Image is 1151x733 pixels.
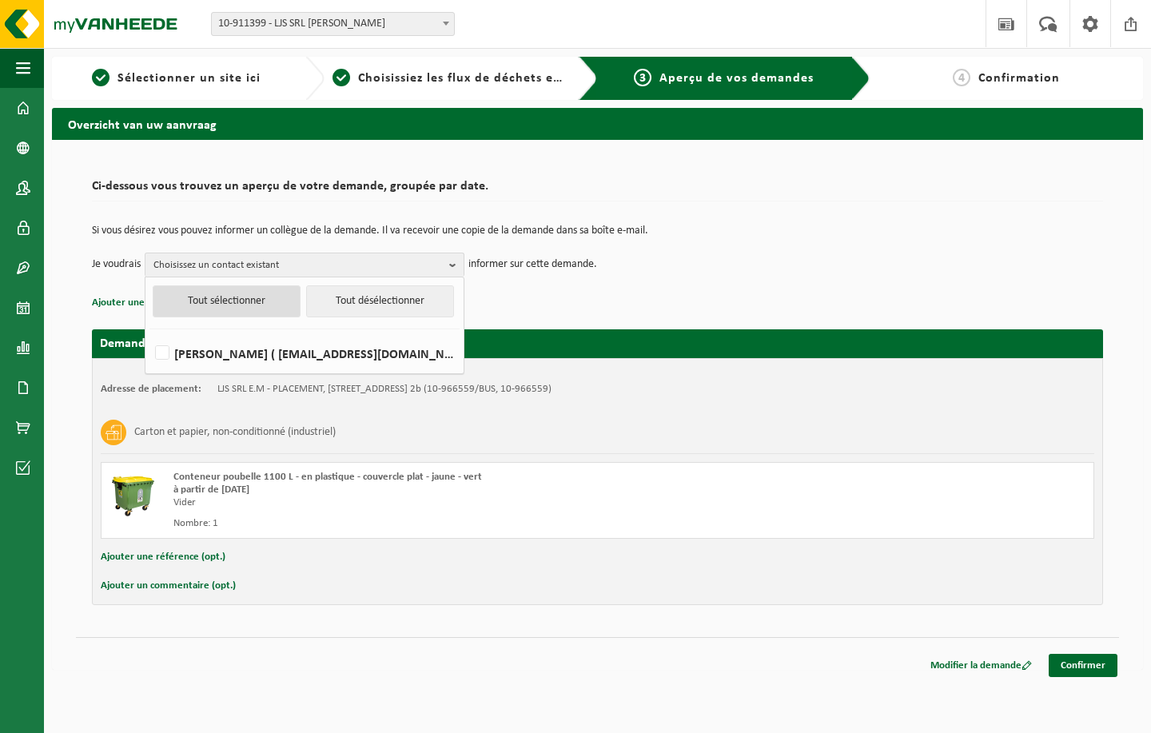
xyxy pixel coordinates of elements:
strong: Demande pour [DATE] [100,337,221,350]
span: Aperçu de vos demandes [659,72,814,85]
a: Modifier la demande [918,654,1044,677]
button: Tout désélectionner [306,285,454,317]
div: Vider [173,496,662,509]
strong: Adresse de placement: [101,384,201,394]
a: 2Choisissiez les flux de déchets et récipients [333,69,565,88]
h2: Ci-dessous vous trouvez un aperçu de votre demande, groupée par date. [92,180,1103,201]
span: 10-911399 - LJS SRL E.M - KAIN [212,13,454,35]
button: Tout sélectionner [153,285,301,317]
h3: Carton et papier, non-conditionné (industriel) [134,420,336,445]
a: 1Sélectionner un site ici [60,69,293,88]
img: WB-1100-HPE-GN-50.png [110,471,157,519]
span: 10-911399 - LJS SRL E.M - KAIN [211,12,455,36]
button: Ajouter une référence (opt.) [92,293,217,313]
td: LJS SRL E.M - PLACEMENT, [STREET_ADDRESS] 2b (10-966559/BUS, 10-966559) [217,383,552,396]
span: Choisissez un contact existant [153,253,443,277]
span: Choisissiez les flux de déchets et récipients [358,72,624,85]
span: 2 [333,69,350,86]
span: 4 [953,69,970,86]
span: Sélectionner un site ici [117,72,261,85]
strong: à partir de [DATE] [173,484,249,495]
button: Ajouter une référence (opt.) [101,547,225,568]
p: Si vous désirez vous pouvez informer un collègue de la demande. Il va recevoir une copie de la de... [92,225,1103,237]
p: Je voudrais [92,253,141,277]
div: Nombre: 1 [173,517,662,530]
span: 1 [92,69,110,86]
button: Choisissez un contact existant [145,253,464,277]
p: informer sur cette demande. [468,253,597,277]
span: Confirmation [978,72,1060,85]
span: 3 [634,69,651,86]
a: Confirmer [1049,654,1117,677]
h2: Overzicht van uw aanvraag [52,108,1143,139]
span: Conteneur poubelle 1100 L - en plastique - couvercle plat - jaune - vert [173,472,482,482]
label: [PERSON_NAME] ( [EMAIL_ADDRESS][DOMAIN_NAME] ) [152,341,456,365]
button: Ajouter un commentaire (opt.) [101,576,236,596]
